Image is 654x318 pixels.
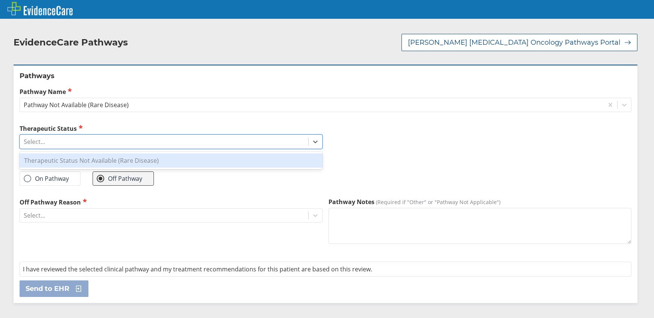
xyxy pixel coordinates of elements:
label: Off Pathway Reason [20,198,322,206]
button: Send to EHR [20,280,88,297]
button: [PERSON_NAME] [MEDICAL_DATA] Oncology Pathways Portal [402,34,637,51]
div: Select... [24,138,45,146]
label: Pathway Name [20,87,631,96]
img: EvidenceCare [8,2,73,15]
div: Pathway Not Available (Rare Disease) [24,101,129,109]
label: Therapeutic Status [20,124,322,133]
label: Pathway Notes [329,198,631,206]
h2: Pathways [20,71,631,80]
div: Therapeutic Status Not Available (Rare Disease) [20,153,322,168]
span: I have reviewed the selected clinical pathway and my treatment recommendations for this patient a... [23,265,372,273]
span: [PERSON_NAME] [MEDICAL_DATA] Oncology Pathways Portal [408,38,621,47]
h2: EvidenceCare Pathways [14,37,128,48]
div: Select... [24,211,45,220]
span: Send to EHR [26,284,69,293]
label: Off Pathway [97,175,142,182]
span: (Required if "Other" or "Pathway Not Applicable") [376,198,500,206]
label: On Pathway [24,175,69,182]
